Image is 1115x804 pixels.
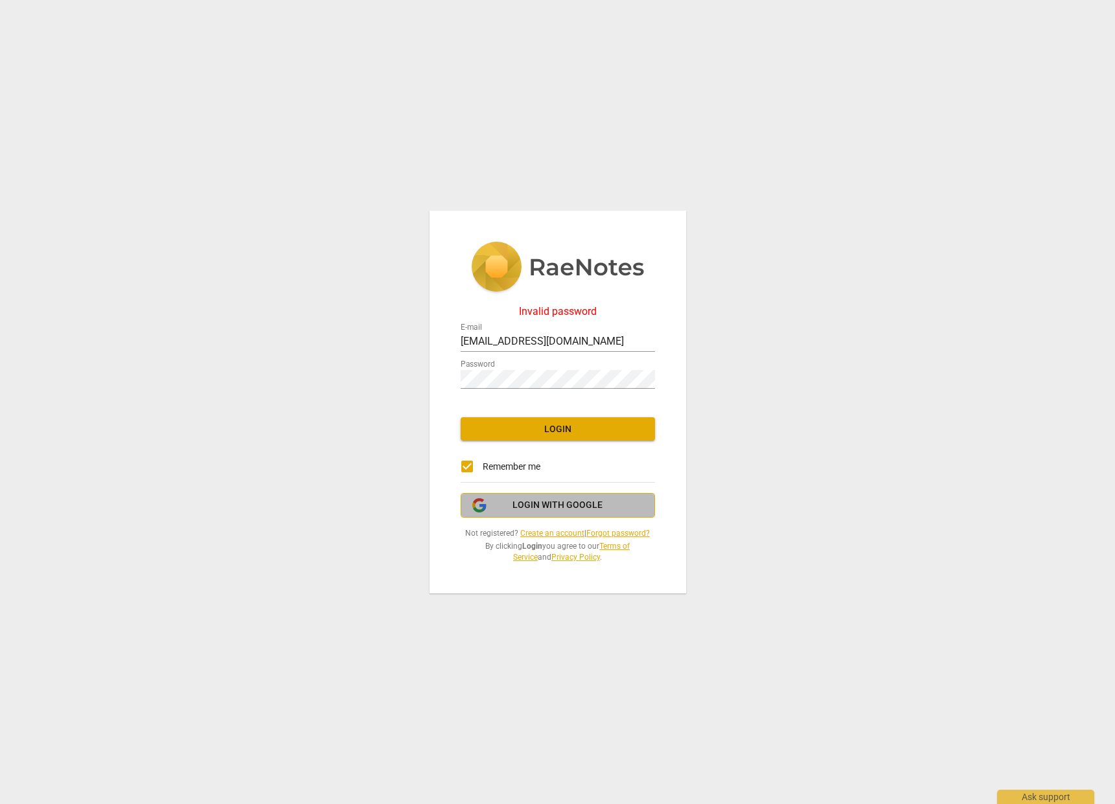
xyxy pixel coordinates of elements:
label: Password [461,361,495,369]
span: By clicking you agree to our and . [461,541,655,562]
label: E-mail [461,324,482,332]
a: Privacy Policy [551,553,600,562]
div: Invalid password [461,306,655,317]
a: Terms of Service [513,542,630,562]
img: 5ac2273c67554f335776073100b6d88f.svg [471,242,645,295]
a: Create an account [520,529,584,538]
div: Ask support [997,790,1094,804]
a: Forgot password? [586,529,650,538]
span: Remember me [483,460,540,474]
span: Login with Google [512,499,603,512]
span: Login [471,423,645,436]
button: Login with Google [461,493,655,518]
span: Not registered? | [461,528,655,539]
button: Login [461,417,655,441]
b: Login [522,542,542,551]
